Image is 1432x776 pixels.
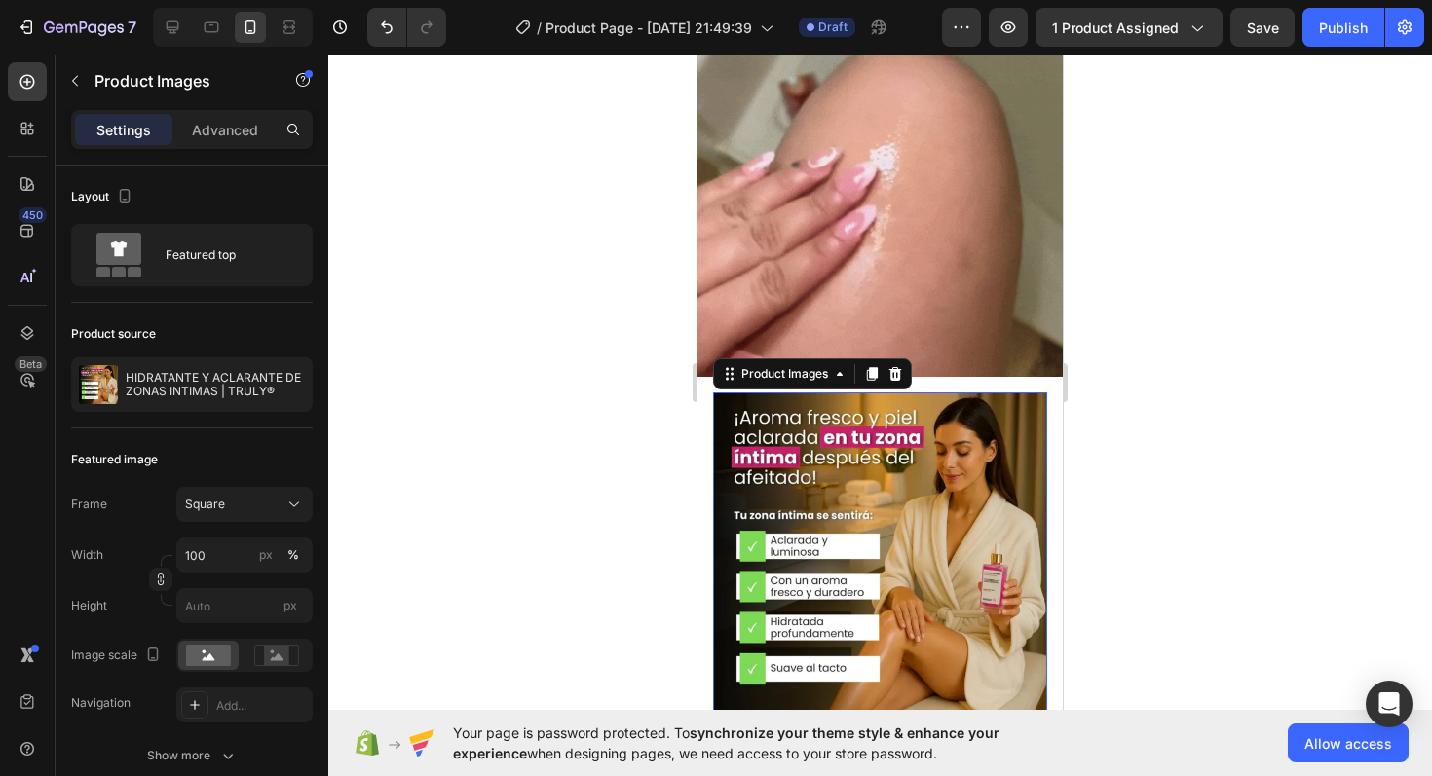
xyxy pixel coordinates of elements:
[1230,8,1295,47] button: Save
[283,598,297,612] span: px
[19,207,47,223] div: 450
[1302,8,1384,47] button: Publish
[96,120,151,140] p: Settings
[176,588,313,623] input: px
[71,496,107,513] label: Frame
[176,487,313,522] button: Square
[40,311,134,328] div: Product Images
[166,233,284,277] div: Featured top
[546,18,752,38] span: Product Page - [DATE] 21:49:39
[8,8,145,47] button: 7
[818,18,848,36] span: Draft
[537,18,542,38] span: /
[1247,19,1279,36] span: Save
[216,697,308,715] div: Add...
[1366,681,1413,727] div: Open Intercom Messenger
[71,325,156,343] div: Product source
[71,451,158,468] div: Featured image
[259,546,273,564] div: px
[94,69,260,92] p: Product Images
[185,496,225,513] span: Square
[71,738,313,773] button: Show more
[192,120,258,140] p: Advanced
[128,16,136,39] p: 7
[697,55,1063,710] iframe: Design area
[1319,18,1368,38] div: Publish
[176,537,313,573] input: px%
[71,184,136,210] div: Layout
[282,543,305,567] button: px
[71,546,103,564] label: Width
[71,597,107,614] label: Height
[254,543,278,567] button: %
[126,371,305,398] p: HIDRATANTE Y ACLARANTE DE ZONAS INTIMAS | TRULY®
[453,724,999,761] span: synchronize your theme style & enhance your experience
[1288,723,1409,762] button: Allow access
[79,365,118,404] img: product feature img
[1052,18,1179,38] span: 1 product assigned
[71,643,165,669] div: Image scale
[71,694,131,712] div: Navigation
[16,338,350,672] a: HIDRATANTE Y ACLARANTE DE ZONAS INTIMAS | TRULY®
[287,546,299,564] div: %
[15,356,47,372] div: Beta
[147,746,238,765] div: Show more
[1304,733,1392,754] span: Allow access
[367,8,446,47] div: Undo/Redo
[453,722,1075,763] span: Your page is password protected. To when designing pages, we need access to your store password.
[1036,8,1223,47] button: 1 product assigned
